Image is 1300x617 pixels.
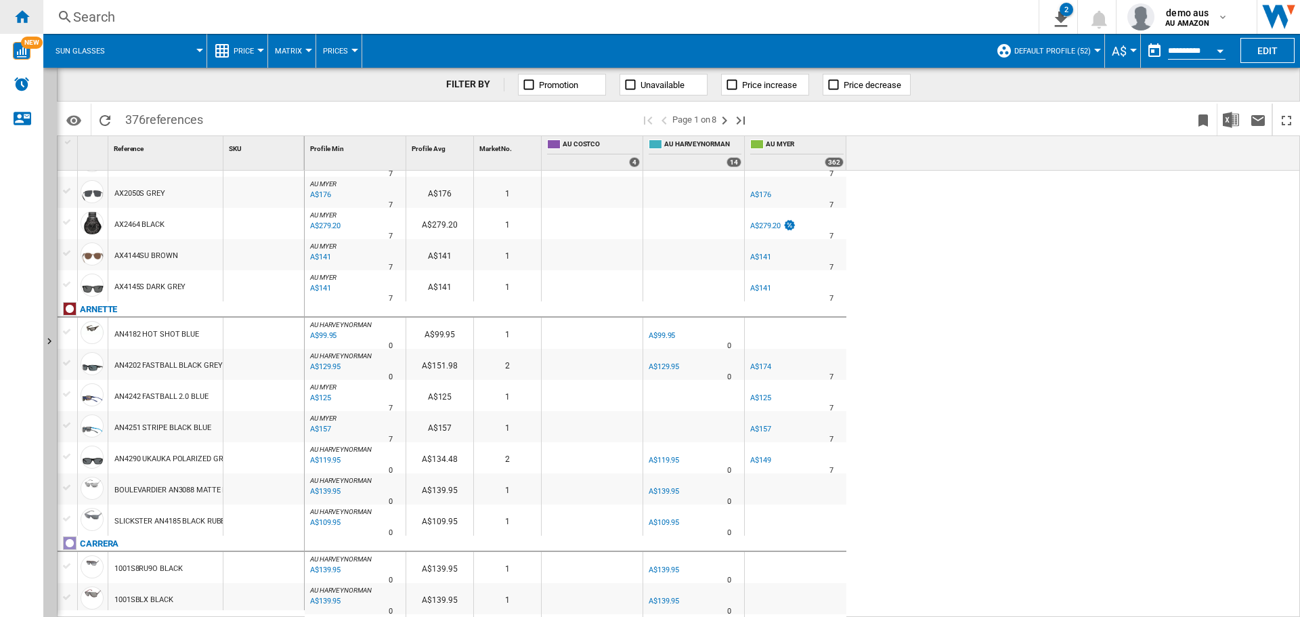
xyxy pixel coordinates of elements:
div: Last updated : Wednesday, 24 September 2025 12:44 [308,251,331,264]
span: NEW [21,37,43,49]
button: Sun glasses [56,34,118,68]
span: demo aus [1165,6,1209,20]
div: BOULEVARDIER AN3088 MATTE BLACK DARK GREY [114,475,286,506]
div: A$109.95 [406,505,473,536]
div: Delivery Time : 0 day [727,339,731,353]
div: Delivery Time : 7 days [829,464,833,477]
div: AN4251 STRIPE BLACK BLUE [114,412,211,444]
img: profile.jpg [1127,3,1154,30]
div: Sort None [307,136,406,157]
div: Last updated : Wednesday, 24 September 2025 12:17 [308,391,331,405]
div: Delivery Time : 7 days [829,261,833,274]
span: AU HARVEYNORMAN [310,477,372,484]
div: A$139.95 [406,583,473,614]
div: Sort None [409,136,473,157]
div: Sort None [111,136,223,157]
div: 1 [474,177,541,208]
div: Delivery Time : 0 day [727,464,731,477]
span: AU MYER [310,383,337,391]
div: Delivery Time : 0 day [389,495,393,509]
div: A$149 [750,456,771,465]
div: Delivery Time : 7 days [389,433,393,446]
div: AX2464 BLACK [114,209,165,240]
span: AU MYER [310,180,337,188]
md-menu: Currency [1105,34,1141,68]
div: Delivery Time : 7 days [389,402,393,415]
div: Click to filter on that brand [80,301,117,318]
b: AU AMAZON [1165,19,1209,28]
div: A$109.95 [647,516,679,530]
div: A$279.20 [750,221,781,230]
div: Delivery Time : 7 days [829,292,833,305]
div: Delivery Time : 7 days [389,167,393,181]
div: A$125 [750,393,771,402]
div: Last updated : Wednesday, 24 September 2025 12:48 [308,282,331,295]
div: A$139.95 [647,563,679,577]
div: 1 [474,208,541,239]
div: Delivery Time : 0 day [389,464,393,477]
img: wise-card.svg [13,42,30,60]
span: SKU [229,145,242,152]
div: 2 [1060,3,1073,16]
div: A$139.95 [647,485,679,498]
div: 1 [474,552,541,583]
span: Promotion [539,80,578,90]
span: Page 1 on 8 [672,104,716,135]
div: Sort None [477,136,541,157]
div: A$141 [406,239,473,270]
span: AU MYER [310,414,337,422]
div: Last updated : Wednesday, 24 September 2025 14:15 [308,563,341,577]
div: A$151.98 [406,349,473,380]
div: Price [214,34,261,68]
img: promotionV3.png [783,219,796,231]
span: AU MYER [766,140,844,151]
div: Search [73,7,1003,26]
div: AN4182 HOT SHOT BLUE [114,319,199,350]
span: Reference [114,145,144,152]
div: Sun glasses [50,34,200,68]
div: A$176 [406,177,473,208]
div: Delivery Time : 0 day [727,370,731,384]
div: A$139.95 [406,473,473,505]
span: AU MYER [310,242,337,250]
div: A$109.95 [649,518,679,527]
div: A$174 [748,360,771,374]
div: Delivery Time : 7 days [389,292,393,305]
div: 2 [474,442,541,473]
span: AU HARVEYNORMAN [310,352,372,360]
button: Show [43,68,57,617]
div: AX2050S GREY [114,178,165,209]
div: A$279.20 [406,208,473,239]
div: Click to filter on that brand [80,536,118,552]
div: Last updated : Wednesday, 24 September 2025 12:49 [308,188,331,202]
div: AU COSTCO 4 offers sold by AU COSTCO [544,136,643,170]
div: A$139.95 [649,566,679,574]
div: 1 [474,239,541,270]
div: 1 [474,473,541,505]
div: A$139.95 [649,597,679,605]
span: AU HARVEYNORMAN [664,140,741,151]
div: A$157 [748,423,771,436]
div: A$176 [748,188,771,202]
span: Sun glasses [56,47,105,56]
div: Matrix [275,34,309,68]
div: Last updated : Wednesday, 24 September 2025 12:42 [308,595,341,608]
button: A$ [1112,34,1133,68]
span: AU HARVEYNORMAN [310,587,372,594]
span: Price [234,47,254,56]
div: Last updated : Wednesday, 24 September 2025 14:12 [308,516,341,530]
div: AX4145S DARK GREY [114,272,186,303]
div: A$139.95 [649,487,679,496]
div: Reference Sort None [111,136,223,157]
span: Market No. [479,145,512,152]
div: Delivery Time : 0 day [727,495,731,509]
div: FILTER BY [446,78,504,91]
div: 1001S8RU9O BLACK [114,553,182,584]
div: Profile Avg Sort None [409,136,473,157]
span: Prices [323,47,348,56]
div: Delivery Time : 0 day [389,370,393,384]
span: references [146,112,203,127]
div: Delivery Time : 7 days [829,198,833,212]
div: AU HARVEYNORMAN 14 offers sold by AU HARVEYNORMAN [646,136,744,170]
